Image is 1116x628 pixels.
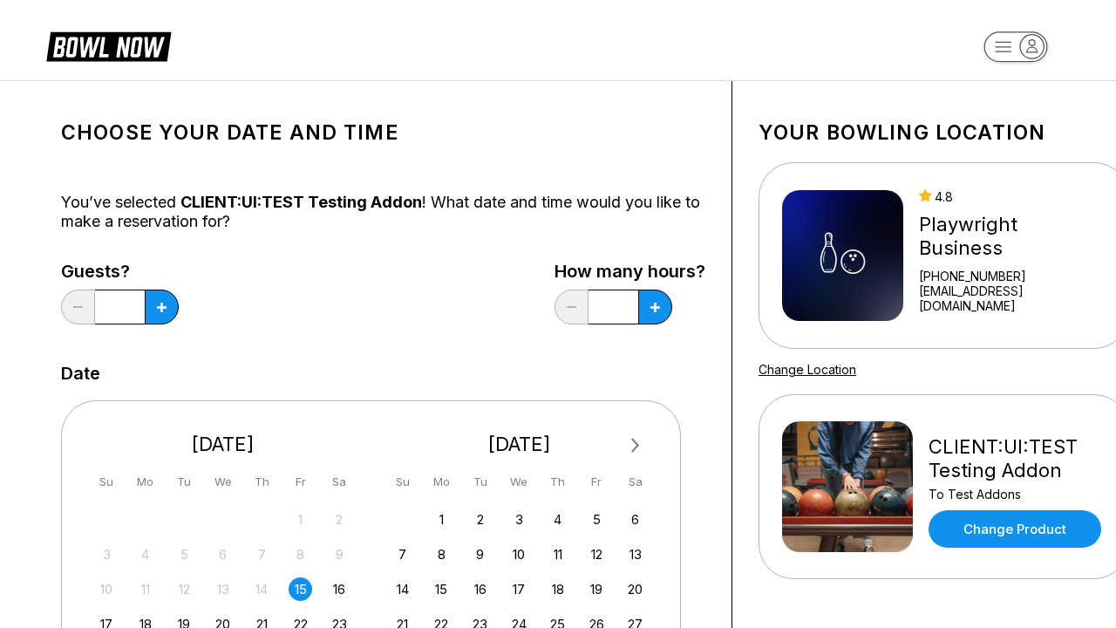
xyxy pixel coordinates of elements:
[546,577,569,601] div: Choose Thursday, September 18th, 2025
[430,577,453,601] div: Choose Monday, September 15th, 2025
[133,543,157,566] div: Not available Monday, August 4th, 2025
[95,577,119,601] div: Not available Sunday, August 10th, 2025
[384,433,655,456] div: [DATE]
[95,543,119,566] div: Not available Sunday, August 3rd, 2025
[507,508,531,531] div: Choose Wednesday, September 3rd, 2025
[173,470,196,494] div: Tu
[250,577,274,601] div: Not available Thursday, August 14th, 2025
[919,269,1106,283] div: [PHONE_NUMBER]
[289,577,312,601] div: Choose Friday, August 15th, 2025
[585,543,609,566] div: Choose Friday, September 12th, 2025
[623,470,647,494] div: Sa
[919,283,1106,313] a: [EMAIL_ADDRESS][DOMAIN_NAME]
[929,487,1106,502] div: To Test Addons
[328,577,351,601] div: Choose Saturday, August 16th, 2025
[289,508,312,531] div: Not available Friday, August 1st, 2025
[328,470,351,494] div: Sa
[507,577,531,601] div: Choose Wednesday, September 17th, 2025
[430,508,453,531] div: Choose Monday, September 1st, 2025
[328,508,351,531] div: Not available Saturday, August 2nd, 2025
[507,470,531,494] div: We
[468,577,492,601] div: Choose Tuesday, September 16th, 2025
[250,470,274,494] div: Th
[555,262,705,281] label: How many hours?
[430,470,453,494] div: Mo
[546,543,569,566] div: Choose Thursday, September 11th, 2025
[173,577,196,601] div: Not available Tuesday, August 12th, 2025
[546,508,569,531] div: Choose Thursday, September 4th, 2025
[430,543,453,566] div: Choose Monday, September 8th, 2025
[759,362,856,377] a: Change Location
[507,543,531,566] div: Choose Wednesday, September 10th, 2025
[623,577,647,601] div: Choose Saturday, September 20th, 2025
[289,543,312,566] div: Not available Friday, August 8th, 2025
[919,189,1106,204] div: 4.8
[391,543,414,566] div: Choose Sunday, September 7th, 2025
[585,470,609,494] div: Fr
[133,577,157,601] div: Not available Monday, August 11th, 2025
[919,213,1106,260] div: Playwright Business
[61,193,705,231] div: You’ve selected ! What date and time would you like to make a reservation for?
[95,470,119,494] div: Su
[782,190,903,321] img: Playwright Business
[180,193,422,211] span: CLIENT:UI:TEST Testing Addon
[211,543,235,566] div: Not available Wednesday, August 6th, 2025
[61,364,100,383] label: Date
[250,543,274,566] div: Not available Thursday, August 7th, 2025
[468,470,492,494] div: Tu
[211,470,235,494] div: We
[585,508,609,531] div: Choose Friday, September 5th, 2025
[546,470,569,494] div: Th
[133,470,157,494] div: Mo
[173,543,196,566] div: Not available Tuesday, August 5th, 2025
[623,543,647,566] div: Choose Saturday, September 13th, 2025
[328,543,351,566] div: Not available Saturday, August 9th, 2025
[211,577,235,601] div: Not available Wednesday, August 13th, 2025
[585,577,609,601] div: Choose Friday, September 19th, 2025
[88,433,358,456] div: [DATE]
[391,577,414,601] div: Choose Sunday, September 14th, 2025
[61,262,179,281] label: Guests?
[929,435,1106,482] div: CLIENT:UI:TEST Testing Addon
[623,508,647,531] div: Choose Saturday, September 6th, 2025
[929,510,1101,548] a: Change Product
[468,543,492,566] div: Choose Tuesday, September 9th, 2025
[782,421,913,552] img: CLIENT:UI:TEST Testing Addon
[391,470,414,494] div: Su
[61,120,705,145] h1: Choose your Date and time
[468,508,492,531] div: Choose Tuesday, September 2nd, 2025
[622,432,650,460] button: Next Month
[289,470,312,494] div: Fr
